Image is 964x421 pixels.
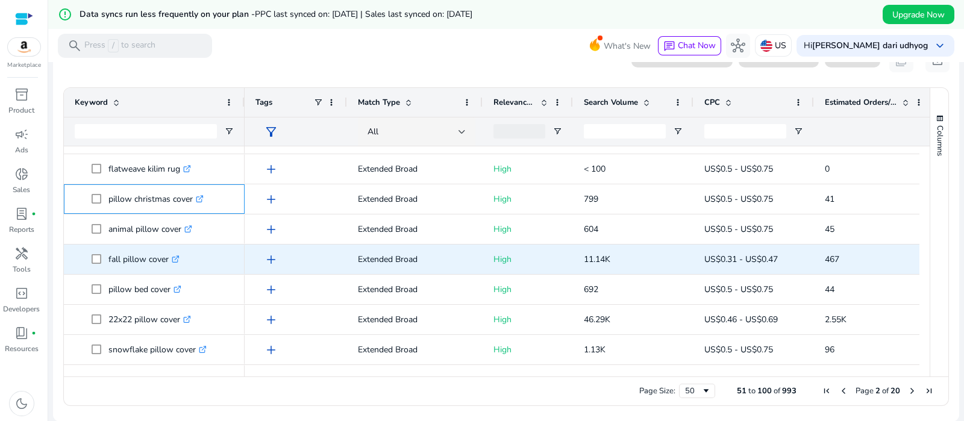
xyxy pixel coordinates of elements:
[704,344,773,355] span: US$0.5 - US$0.75
[704,284,773,295] span: US$0.5 - US$0.75
[14,396,29,411] span: dark_mode
[108,277,181,302] p: pillow bed cover
[584,124,666,139] input: Search Volume Filter Input
[493,247,562,272] p: High
[882,385,889,396] span: of
[825,254,839,265] span: 467
[358,307,472,332] p: Extended Broad
[493,277,562,302] p: High
[493,187,562,211] p: High
[775,35,786,56] p: US
[584,163,606,175] span: < 100
[584,284,598,295] span: 692
[8,105,34,116] p: Product
[731,39,745,53] span: hub
[108,307,191,332] p: 22x22 pillow cover
[774,385,780,396] span: of
[8,38,40,56] img: amazon.svg
[493,337,562,362] p: High
[822,386,831,396] div: First Page
[9,224,34,235] p: Reports
[760,40,772,52] img: us.svg
[224,126,234,136] button: Open Filter Menu
[907,386,917,396] div: Next Page
[13,264,31,275] p: Tools
[108,39,119,52] span: /
[604,36,651,57] span: What's New
[358,97,400,108] span: Match Type
[14,127,29,142] span: campaign
[493,217,562,242] p: High
[757,385,772,396] span: 100
[14,286,29,301] span: code_blocks
[493,307,562,332] p: High
[793,126,803,136] button: Open Filter Menu
[493,97,536,108] span: Relevance Score
[15,145,28,155] p: Ads
[358,217,472,242] p: Extended Broad
[7,61,41,70] p: Marketplace
[704,124,786,139] input: CPC Filter Input
[825,284,834,295] span: 44
[890,385,900,396] span: 20
[264,343,278,357] span: add
[584,314,610,325] span: 46.29K
[930,53,945,67] span: download
[825,97,897,108] span: Estimated Orders/Month
[358,277,472,302] p: Extended Broad
[14,207,29,221] span: lab_profile
[108,337,207,362] p: snowflake pillow cover
[663,40,675,52] span: chat
[584,254,610,265] span: 11.14K
[358,157,472,181] p: Extended Broad
[493,157,562,181] p: High
[825,223,834,235] span: 45
[264,132,278,146] span: add
[14,167,29,181] span: donut_small
[264,222,278,237] span: add
[584,344,606,355] span: 1.13K
[264,125,278,139] span: filter_alt
[358,337,472,362] p: Extended Broad
[924,386,934,396] div: Last Page
[804,42,928,50] p: Hi
[75,124,217,139] input: Keyword Filter Input
[264,313,278,327] span: add
[704,97,720,108] span: CPC
[264,192,278,207] span: add
[934,125,945,156] span: Columns
[704,223,773,235] span: US$0.5 - US$0.75
[704,314,778,325] span: US$0.46 - US$0.69
[679,384,715,398] div: Page Size
[782,385,797,396] span: 993
[264,252,278,267] span: add
[584,193,598,205] span: 799
[108,247,180,272] p: fall pillow cover
[264,162,278,176] span: add
[75,97,108,108] span: Keyword
[358,187,472,211] p: Extended Broad
[5,343,39,354] p: Resources
[584,97,638,108] span: Search Volume
[737,385,746,396] span: 51
[58,7,72,22] mat-icon: error_outline
[825,163,830,175] span: 0
[368,126,378,137] span: All
[584,223,598,235] span: 604
[704,254,778,265] span: US$0.31 - US$0.47
[108,187,204,211] p: pillow christmas cover
[14,87,29,102] span: inventory_2
[658,36,721,55] button: chatChat Now
[3,304,40,314] p: Developers
[825,344,834,355] span: 96
[14,246,29,261] span: handyman
[552,126,562,136] button: Open Filter Menu
[639,385,675,396] div: Page Size:
[108,217,192,242] p: animal pillow cover
[673,126,683,136] button: Open Filter Menu
[84,39,155,52] p: Press to search
[883,5,954,24] button: Upgrade Now
[825,314,847,325] span: 2.55K
[875,385,880,396] span: 2
[678,40,716,51] span: Chat Now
